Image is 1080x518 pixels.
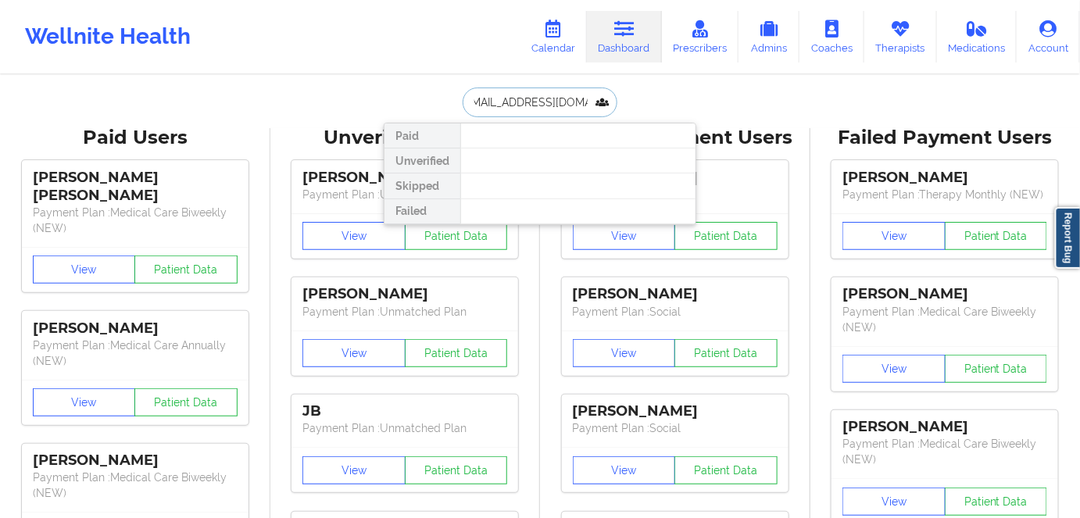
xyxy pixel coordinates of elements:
p: Payment Plan : Medical Care Annually (NEW) [33,338,238,369]
button: View [842,488,946,516]
div: [PERSON_NAME] [842,418,1047,436]
p: Payment Plan : Medical Care Biweekly (NEW) [33,470,238,501]
div: Failed [384,199,460,224]
button: Patient Data [674,456,778,484]
div: Paid Users [11,126,259,150]
p: Payment Plan : Unmatched Plan [302,187,507,202]
button: Patient Data [945,355,1048,383]
a: Prescribers [662,11,739,63]
button: Patient Data [405,456,508,484]
button: Patient Data [405,339,508,367]
p: Payment Plan : Therapy Monthly (NEW) [842,187,1047,202]
button: View [302,222,406,250]
div: [PERSON_NAME] [PERSON_NAME] [33,169,238,205]
button: Patient Data [945,222,1048,250]
button: View [573,456,676,484]
button: View [842,222,946,250]
button: Patient Data [405,222,508,250]
button: Patient Data [674,222,778,250]
div: Unverified [384,148,460,173]
div: [PERSON_NAME] [573,402,778,420]
a: Medications [937,11,1017,63]
a: Account [1017,11,1080,63]
button: Patient Data [134,388,238,416]
a: Therapists [864,11,937,63]
div: JB [302,402,507,420]
p: Payment Plan : Unmatched Plan [302,304,507,320]
button: View [33,388,136,416]
p: Payment Plan : Medical Care Biweekly (NEW) [842,436,1047,467]
div: [PERSON_NAME] [33,320,238,338]
p: Payment Plan : Medical Care Biweekly (NEW) [842,304,1047,335]
div: [PERSON_NAME] [302,285,507,303]
a: Admins [738,11,799,63]
p: Payment Plan : Social [573,304,778,320]
div: [PERSON_NAME] [302,169,507,187]
p: Payment Plan : Medical Care Biweekly (NEW) [33,205,238,236]
div: Paid [384,123,460,148]
a: Coaches [799,11,864,63]
button: Patient Data [945,488,1048,516]
button: View [573,339,676,367]
div: Unverified Users [281,126,530,150]
p: Payment Plan : Social [573,420,778,436]
button: View [302,339,406,367]
button: Patient Data [134,255,238,284]
div: Skipped [384,173,460,198]
div: Failed Payment Users [821,126,1070,150]
a: Dashboard [587,11,662,63]
p: Payment Plan : Unmatched Plan [302,420,507,436]
div: [PERSON_NAME] [842,285,1047,303]
div: [PERSON_NAME] [33,452,238,470]
button: View [33,255,136,284]
div: [PERSON_NAME] [573,285,778,303]
button: View [842,355,946,383]
a: Report Bug [1055,207,1080,269]
a: Calendar [520,11,587,63]
button: Patient Data [674,339,778,367]
div: [PERSON_NAME] [842,169,1047,187]
button: View [302,456,406,484]
button: View [573,222,676,250]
